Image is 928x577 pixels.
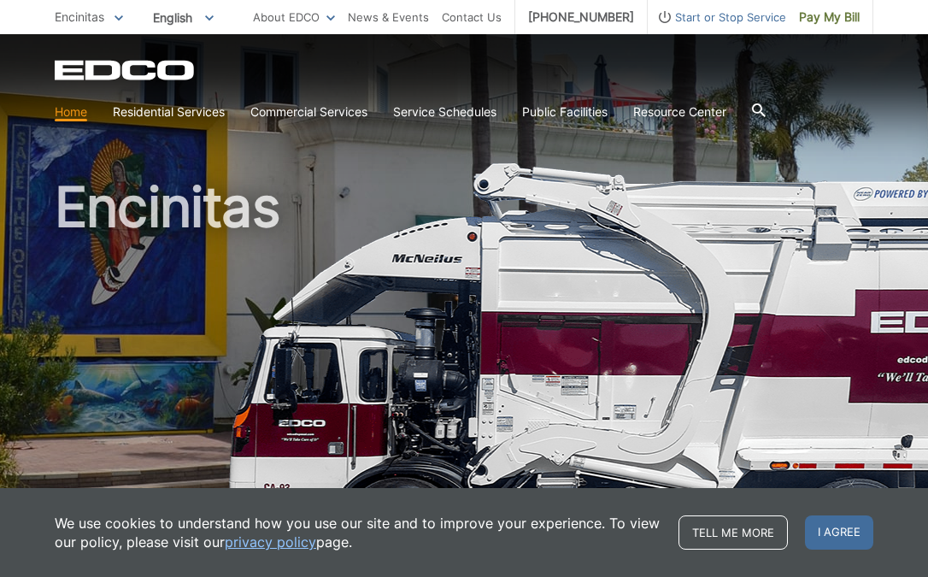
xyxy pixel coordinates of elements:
a: Public Facilities [522,103,608,121]
a: Tell me more [678,515,788,550]
span: I agree [805,515,873,550]
p: We use cookies to understand how you use our site and to improve your experience. To view our pol... [55,514,661,551]
a: News & Events [348,8,429,26]
a: Home [55,103,87,121]
a: Commercial Services [250,103,367,121]
span: Pay My Bill [799,8,860,26]
a: EDCD logo. Return to the homepage. [55,60,197,80]
h1: Encinitas [55,180,873,555]
span: English [140,3,226,32]
span: Encinitas [55,9,104,24]
a: Resource Center [633,103,726,121]
a: privacy policy [225,533,316,551]
a: Contact Us [442,8,502,26]
a: Service Schedules [393,103,496,121]
a: Residential Services [113,103,225,121]
a: About EDCO [253,8,335,26]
